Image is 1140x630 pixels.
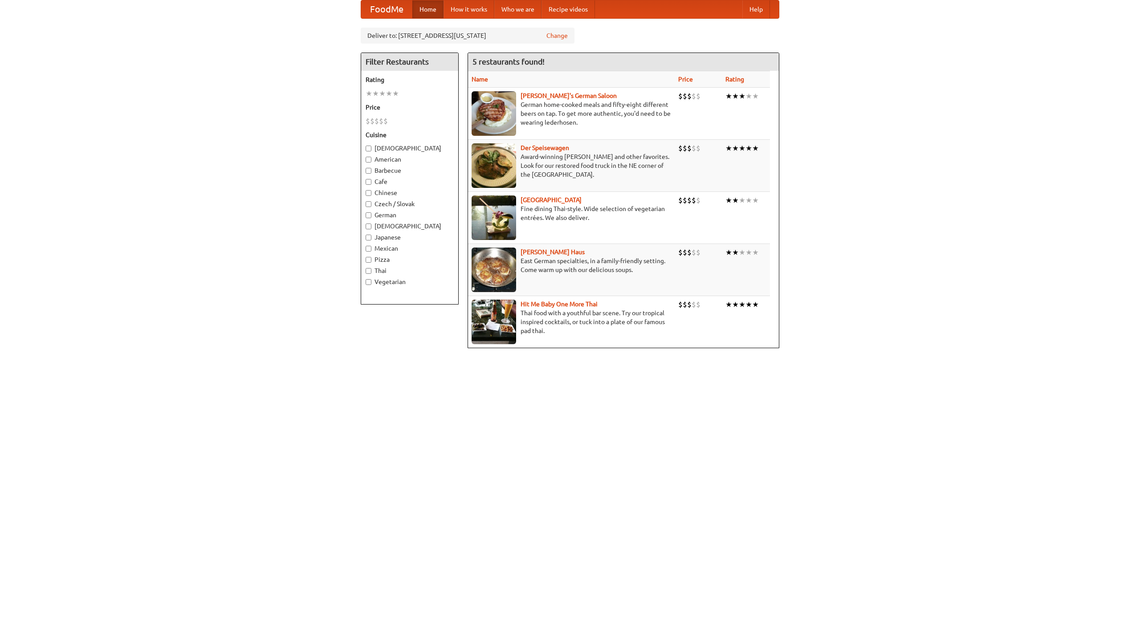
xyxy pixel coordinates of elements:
li: ★ [725,91,732,101]
a: [GEOGRAPHIC_DATA] [521,196,582,203]
label: Cafe [366,177,454,186]
h5: Price [366,103,454,112]
li: $ [687,143,692,153]
li: ★ [732,195,739,205]
label: Czech / Slovak [366,199,454,208]
li: $ [678,143,683,153]
li: $ [696,248,700,257]
img: satay.jpg [472,195,516,240]
a: [PERSON_NAME]'s German Saloon [521,92,617,99]
a: Help [742,0,770,18]
li: $ [683,91,687,101]
label: Mexican [366,244,454,253]
li: ★ [739,300,745,309]
a: Hit Me Baby One More Thai [521,301,598,308]
h5: Rating [366,75,454,84]
li: ★ [745,91,752,101]
input: [DEMOGRAPHIC_DATA] [366,224,371,229]
li: $ [678,195,683,205]
li: $ [678,91,683,101]
li: ★ [725,248,732,257]
p: Award-winning [PERSON_NAME] and other favorites. Look for our restored food truck in the NE corne... [472,152,671,179]
input: [DEMOGRAPHIC_DATA] [366,146,371,151]
li: $ [678,300,683,309]
label: American [366,155,454,164]
li: ★ [392,89,399,98]
li: $ [683,300,687,309]
img: speisewagen.jpg [472,143,516,188]
li: ★ [739,143,745,153]
a: Home [412,0,444,18]
li: $ [696,91,700,101]
li: $ [687,248,692,257]
a: FoodMe [361,0,412,18]
ng-pluralize: 5 restaurants found! [472,57,545,66]
li: ★ [732,91,739,101]
li: $ [683,143,687,153]
li: $ [696,195,700,205]
li: $ [687,91,692,101]
li: $ [687,300,692,309]
a: Who we are [494,0,541,18]
li: ★ [739,91,745,101]
input: Chinese [366,190,371,196]
h5: Cuisine [366,130,454,139]
li: ★ [372,89,379,98]
li: $ [370,116,375,126]
label: [DEMOGRAPHIC_DATA] [366,144,454,153]
li: ★ [752,143,759,153]
a: Change [546,31,568,40]
li: $ [379,116,383,126]
img: babythai.jpg [472,300,516,344]
img: esthers.jpg [472,91,516,136]
li: $ [692,195,696,205]
li: $ [678,248,683,257]
li: $ [696,143,700,153]
li: ★ [366,89,372,98]
li: ★ [745,143,752,153]
li: ★ [732,300,739,309]
li: $ [375,116,379,126]
b: Der Speisewagen [521,144,569,151]
input: Czech / Slovak [366,201,371,207]
a: Price [678,76,693,83]
li: ★ [386,89,392,98]
input: Pizza [366,257,371,263]
a: Name [472,76,488,83]
input: Vegetarian [366,279,371,285]
li: ★ [745,300,752,309]
h4: Filter Restaurants [361,53,458,71]
label: Japanese [366,233,454,242]
li: $ [692,248,696,257]
li: $ [692,91,696,101]
li: $ [383,116,388,126]
li: $ [366,116,370,126]
input: Cafe [366,179,371,185]
label: Pizza [366,255,454,264]
input: Mexican [366,246,371,252]
li: ★ [725,195,732,205]
p: East German specialties, in a family-friendly setting. Come warm up with our delicious soups. [472,256,671,274]
li: $ [683,195,687,205]
a: [PERSON_NAME] Haus [521,248,585,256]
li: ★ [739,248,745,257]
li: ★ [752,300,759,309]
li: ★ [752,248,759,257]
li: ★ [725,143,732,153]
li: ★ [752,195,759,205]
input: German [366,212,371,218]
p: Thai food with a youthful bar scene. Try our tropical inspired cocktails, or tuck into a plate of... [472,309,671,335]
a: How it works [444,0,494,18]
label: German [366,211,454,219]
label: Barbecue [366,166,454,175]
li: $ [692,143,696,153]
li: $ [683,248,687,257]
div: Deliver to: [STREET_ADDRESS][US_STATE] [361,28,574,44]
a: Rating [725,76,744,83]
input: Thai [366,268,371,274]
li: $ [696,300,700,309]
li: $ [687,195,692,205]
li: ★ [725,300,732,309]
